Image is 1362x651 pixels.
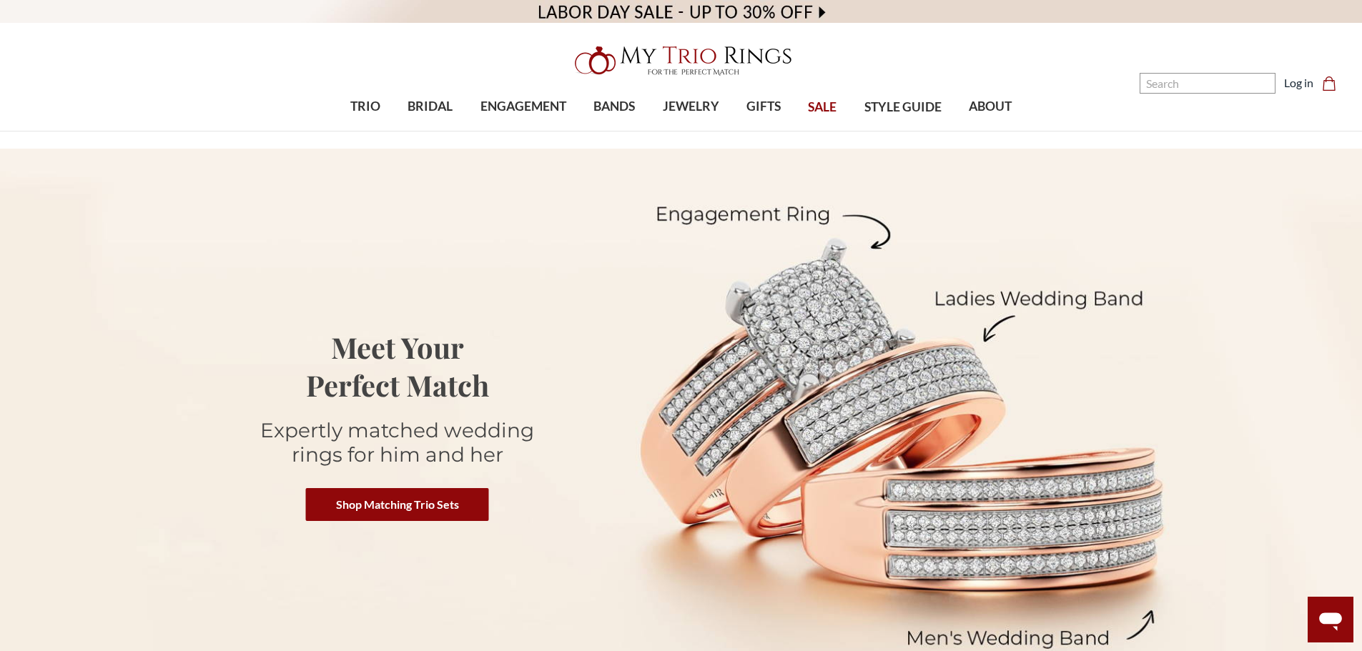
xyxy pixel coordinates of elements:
[955,84,1025,130] a: ABOUT
[350,97,380,116] span: TRIO
[480,97,566,116] span: ENGAGEMENT
[663,97,719,116] span: JEWELRY
[580,84,648,130] a: BANDS
[850,84,954,131] a: STYLE GUIDE
[467,84,580,130] a: ENGAGEMENT
[983,130,997,131] button: submenu toggle
[607,130,621,131] button: submenu toggle
[394,84,466,130] a: BRIDAL
[794,84,850,131] a: SALE
[593,97,635,116] span: BANDS
[358,130,372,131] button: submenu toggle
[1284,74,1313,91] a: Log in
[408,97,453,116] span: BRIDAL
[337,84,394,130] a: TRIO
[746,97,781,116] span: GIFTS
[1140,73,1275,94] input: Search
[808,98,837,116] span: SALE
[567,38,796,84] img: My Trio Rings
[684,130,698,131] button: submenu toggle
[1322,76,1336,91] svg: cart.cart_preview
[395,38,967,84] a: My Trio Rings
[1322,74,1345,91] a: Cart with 0 items
[733,84,794,130] a: GIFTS
[516,130,531,131] button: submenu toggle
[306,488,489,521] a: Shop Matching Trio Sets
[756,130,771,131] button: submenu toggle
[648,84,732,130] a: JEWELRY
[423,130,438,131] button: submenu toggle
[864,98,942,116] span: STYLE GUIDE
[969,97,1012,116] span: ABOUT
